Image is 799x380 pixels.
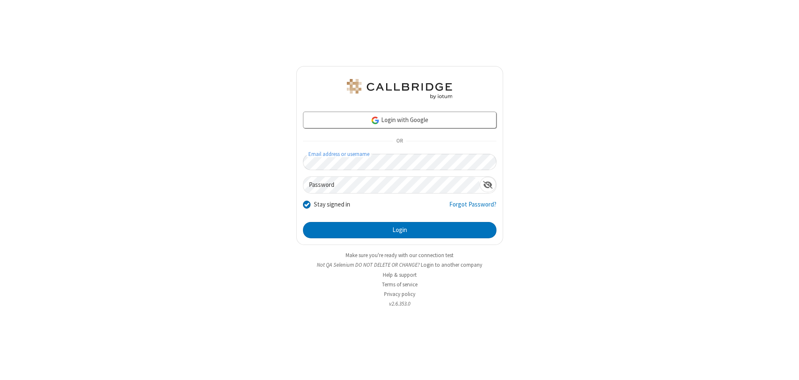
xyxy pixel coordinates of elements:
div: Show password [480,177,496,192]
a: Login with Google [303,112,496,128]
li: v2.6.353.0 [296,300,503,308]
a: Privacy policy [384,291,415,298]
button: Login [303,222,496,239]
span: OR [393,135,406,147]
a: Help & support [383,271,417,278]
li: Not QA Selenium DO NOT DELETE OR CHANGE? [296,261,503,269]
a: Terms of service [382,281,417,288]
label: Stay signed in [314,200,350,209]
input: Email address or username [303,154,496,170]
button: Login to another company [421,261,482,269]
img: QA Selenium DO NOT DELETE OR CHANGE [345,79,454,99]
img: google-icon.png [371,116,380,125]
a: Make sure you're ready with our connection test [346,252,453,259]
a: Forgot Password? [449,200,496,216]
input: Password [303,177,480,193]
